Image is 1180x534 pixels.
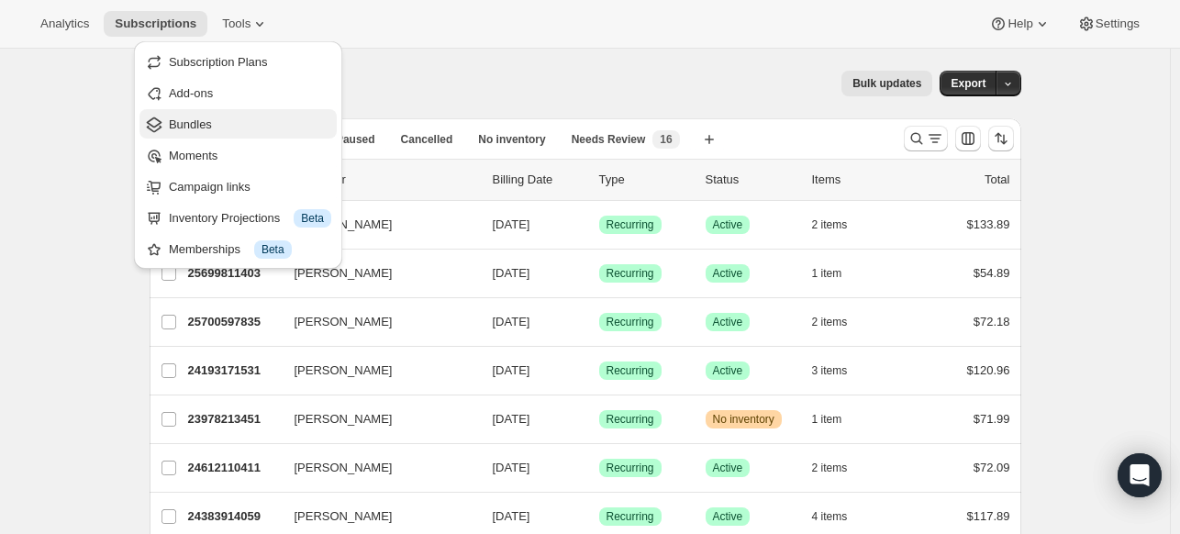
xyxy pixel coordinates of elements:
div: 19658866763[PERSON_NAME][DATE]SuccessRecurringSuccessActive2 items$133.89 [188,212,1010,238]
span: Recurring [607,412,654,427]
span: Help [1007,17,1032,31]
span: [DATE] [493,461,530,474]
p: 23978213451 [188,410,280,428]
div: 24383914059[PERSON_NAME][DATE]SuccessRecurringSuccessActive4 items$117.89 [188,504,1010,529]
span: $120.96 [967,363,1010,377]
button: 2 items [812,309,868,335]
span: Needs Review [572,132,646,147]
button: [PERSON_NAME] [284,307,467,337]
span: $133.89 [967,217,1010,231]
span: $117.89 [967,509,1010,523]
button: 2 items [812,212,868,238]
span: Recurring [607,315,654,329]
button: [PERSON_NAME] [284,502,467,531]
div: Type [599,171,691,189]
span: Moments [169,149,217,162]
span: Active [713,217,743,232]
button: Tools [211,11,280,37]
span: [PERSON_NAME] [295,459,393,477]
span: $72.18 [974,315,1010,328]
span: Paused [336,132,375,147]
span: Subscriptions [115,17,196,31]
div: 24193171531[PERSON_NAME][DATE]SuccessRecurringSuccessActive3 items$120.96 [188,358,1010,384]
span: [DATE] [493,315,530,328]
button: Subscription Plans [139,47,337,76]
button: Subscriptions [104,11,207,37]
div: Memberships [169,240,331,259]
div: Items [812,171,904,189]
span: Active [713,509,743,524]
span: Active [713,363,743,378]
span: Bundles [169,117,212,131]
button: Bundles [139,109,337,139]
span: 2 items [812,461,848,475]
span: Recurring [607,217,654,232]
span: [DATE] [493,266,530,280]
button: Campaign links [139,172,337,201]
button: Help [978,11,1062,37]
span: 3 items [812,363,848,378]
div: 25700597835[PERSON_NAME][DATE]SuccessRecurringSuccessActive2 items$72.18 [188,309,1010,335]
span: $71.99 [974,412,1010,426]
button: [PERSON_NAME] [284,405,467,434]
span: Recurring [607,363,654,378]
span: Recurring [607,509,654,524]
button: Inventory Projections [139,203,337,232]
span: $72.09 [974,461,1010,474]
span: 16 [660,132,672,147]
button: Memberships [139,234,337,263]
p: Total [985,171,1009,189]
span: [PERSON_NAME] [295,313,393,331]
span: Campaign links [169,180,250,194]
span: [PERSON_NAME] [295,507,393,526]
button: Create new view [695,127,724,152]
p: Customer [295,171,478,189]
span: Recurring [607,266,654,281]
span: Analytics [40,17,89,31]
div: Inventory Projections [169,209,331,228]
span: No inventory [478,132,545,147]
span: 4 items [812,509,848,524]
button: Settings [1066,11,1151,37]
p: Billing Date [493,171,584,189]
span: 1 item [812,412,842,427]
p: 24193171531 [188,362,280,380]
button: 1 item [812,261,863,286]
button: Add-ons [139,78,337,107]
span: [DATE] [493,412,530,426]
button: Search and filter results [904,126,948,151]
button: Customize table column order and visibility [955,126,981,151]
button: [PERSON_NAME] [284,453,467,483]
span: Recurring [607,461,654,475]
span: Settings [1096,17,1140,31]
span: [DATE] [493,509,530,523]
p: 25700597835 [188,313,280,331]
span: Cancelled [401,132,453,147]
span: Subscription Plans [169,55,268,69]
p: 24383914059 [188,507,280,526]
span: Active [713,266,743,281]
span: 2 items [812,217,848,232]
button: 2 items [812,455,868,481]
div: 25699811403[PERSON_NAME][DATE]SuccessRecurringSuccessActive1 item$54.89 [188,261,1010,286]
button: Export [940,71,996,96]
span: Bulk updates [852,76,921,91]
button: 3 items [812,358,868,384]
span: No inventory [713,412,774,427]
p: 24612110411 [188,459,280,477]
span: [DATE] [493,363,530,377]
button: [PERSON_NAME] [284,356,467,385]
button: Analytics [29,11,100,37]
span: Add-ons [169,86,213,100]
span: 2 items [812,315,848,329]
button: 4 items [812,504,868,529]
button: Sort the results [988,126,1014,151]
span: Active [713,461,743,475]
div: 23978213451[PERSON_NAME][DATE]SuccessRecurringWarningNo inventory1 item$71.99 [188,406,1010,432]
span: $54.89 [974,266,1010,280]
button: Moments [139,140,337,170]
div: IDCustomerBilling DateTypeStatusItemsTotal [188,171,1010,189]
span: Active [713,315,743,329]
span: [PERSON_NAME] [295,410,393,428]
span: Tools [222,17,250,31]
